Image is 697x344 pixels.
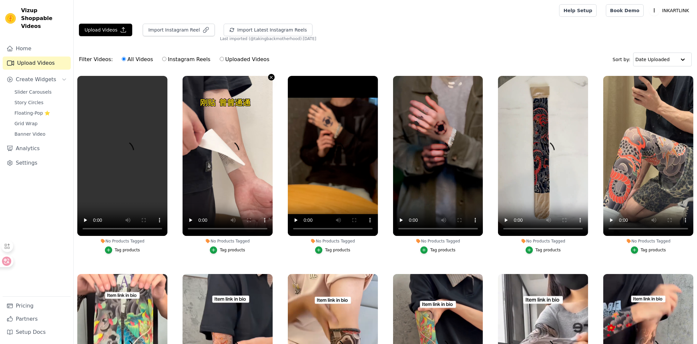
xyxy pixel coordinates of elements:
div: Tag products [641,247,666,253]
button: Tag products [315,246,350,254]
span: Story Circles [14,99,43,106]
a: Banner Video [11,129,71,139]
label: Instagram Reels [162,55,211,64]
button: I INKARTLINK [649,5,692,16]
div: Sort by: [613,53,692,66]
button: Tag products [105,246,140,254]
a: Floating-Pop ⭐ [11,108,71,118]
div: No Products Tagged [77,239,167,244]
div: No Products Tagged [288,239,378,244]
span: Floating-Pop ⭐ [14,110,50,116]
div: Tag products [115,247,140,253]
div: Tag products [325,247,350,253]
button: Import Latest Instagram Reels [224,24,312,36]
span: Last imported (@ takingbackmotherhood ): [DATE] [220,36,316,41]
a: Slider Carousels [11,87,71,97]
img: Vizup [5,13,16,24]
p: INKARTLINK [660,5,692,16]
a: Home [3,42,71,55]
div: No Products Tagged [393,239,483,244]
label: Uploaded Videos [219,55,270,64]
div: No Products Tagged [183,239,273,244]
a: Upload Videos [3,57,71,70]
a: Settings [3,156,71,170]
a: Help Setup [559,4,596,17]
a: Partners [3,312,71,326]
input: All Videos [122,57,126,61]
a: Setup Docs [3,326,71,339]
input: Uploaded Videos [220,57,224,61]
div: No Products Tagged [498,239,588,244]
button: Create Widgets [3,73,71,86]
a: Pricing [3,299,71,312]
button: Upload Videos [79,24,132,36]
text: I [653,7,655,14]
div: Tag products [430,247,456,253]
div: Filter Videos: [79,52,273,67]
button: Tag products [210,246,245,254]
span: Create Widgets [16,76,56,83]
div: No Products Tagged [603,239,693,244]
button: Tag products [526,246,561,254]
a: Analytics [3,142,71,155]
span: Vizup Shoppable Videos [21,7,68,30]
span: Banner Video [14,131,45,137]
a: Grid Wrap [11,119,71,128]
button: Video Delete [268,74,275,80]
button: Import Instagram Reel [143,24,215,36]
a: Book Demo [606,4,644,17]
button: Tag products [631,246,666,254]
div: Tag products [535,247,561,253]
button: Tag products [420,246,456,254]
label: All Videos [121,55,153,64]
input: Instagram Reels [162,57,166,61]
span: Slider Carousels [14,89,52,95]
a: Story Circles [11,98,71,107]
span: Grid Wrap [14,120,37,127]
div: Tag products [220,247,245,253]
